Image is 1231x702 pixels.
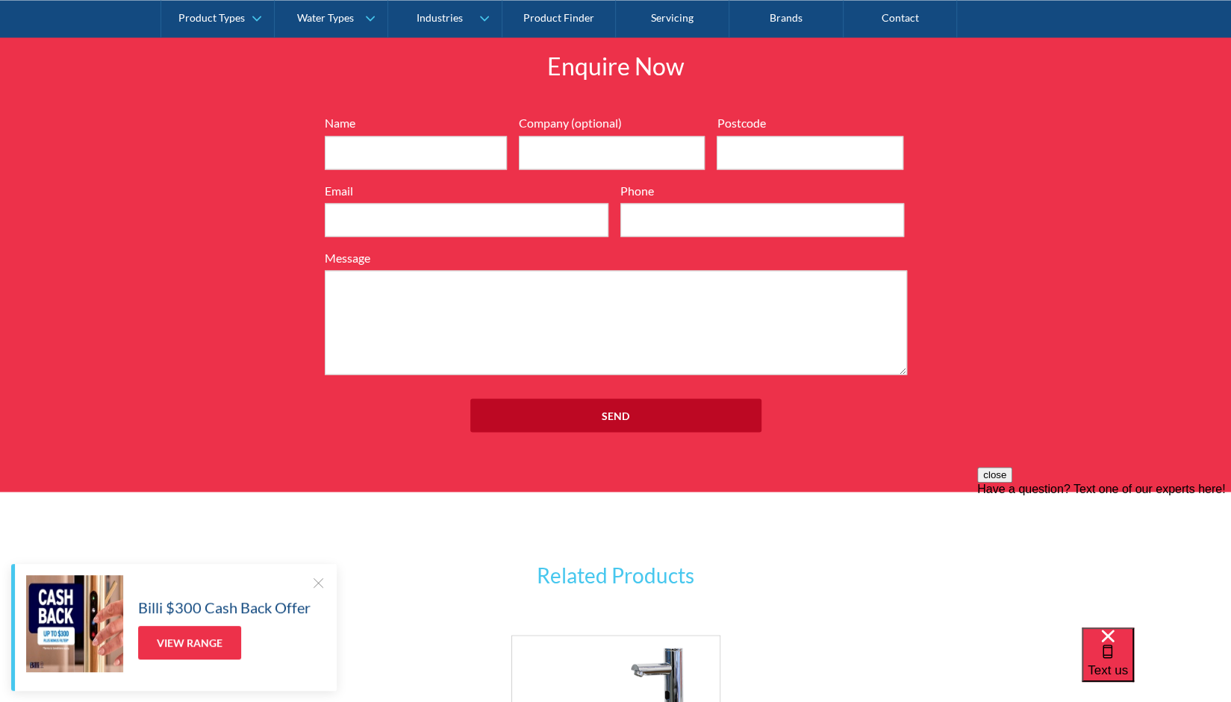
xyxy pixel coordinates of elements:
[26,575,123,672] img: Billi $300 Cash Back Offer
[178,12,245,25] div: Product Types
[399,48,832,84] h2: Enquire Now
[325,114,507,132] label: Name
[470,398,761,432] input: Send
[317,114,914,447] form: Full Width Form
[399,559,832,590] h3: Related Products
[325,248,907,266] label: Message
[297,12,354,25] div: Water Types
[416,12,462,25] div: Industries
[325,181,608,199] label: Email
[1082,627,1231,702] iframe: podium webchat widget bubble
[138,596,311,618] h5: Billi $300 Cash Back Offer
[620,181,904,199] label: Phone
[977,467,1231,646] iframe: podium webchat widget prompt
[717,114,903,132] label: Postcode
[138,626,241,659] a: View Range
[519,114,705,132] label: Company (optional)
